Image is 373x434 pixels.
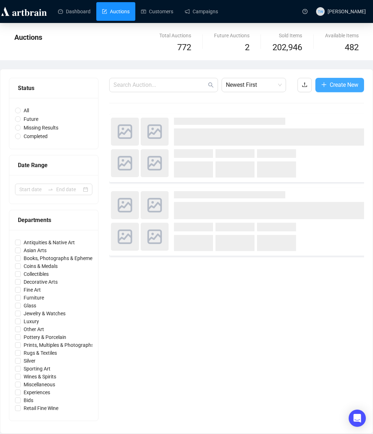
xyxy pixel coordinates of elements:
[318,8,323,14] span: TW
[21,365,53,373] span: Sporting Art
[328,9,366,14] span: [PERSON_NAME]
[272,32,302,39] div: Sold Items
[330,80,358,89] span: Create New
[21,115,41,123] span: Future
[21,239,78,246] span: Antiquities & Native Art
[226,78,282,92] span: Newest First
[21,294,47,302] span: Furniture
[21,396,36,404] span: Bids
[21,349,60,357] span: Rugs & Textiles
[272,41,302,55] span: 202,946
[48,187,53,192] span: to
[21,388,53,396] span: Experiences
[113,81,207,89] input: Search Auction...
[21,310,68,317] span: Jewelry & Watches
[345,42,359,52] span: 482
[141,191,169,219] img: photo.svg
[21,246,49,254] span: Asian Arts
[21,254,100,262] span: Books, Photographs & Ephemera
[21,286,44,294] span: Fine Art
[321,82,327,88] span: plus
[141,118,169,146] img: photo.svg
[177,42,191,52] span: 772
[21,381,58,388] span: Miscellaneous
[48,187,53,192] span: swap-right
[21,325,47,333] span: Other Art
[208,82,214,88] span: search
[21,278,60,286] span: Decorative Arts
[56,185,82,193] input: End date
[21,107,32,114] span: All
[302,9,307,14] span: question-circle
[185,2,218,21] a: Campaigns
[141,149,169,177] img: photo.svg
[21,404,61,412] span: Retail Fine Wine
[141,2,173,21] a: Customers
[159,32,191,39] div: Total Auctions
[21,262,60,270] span: Coins & Medals
[58,2,91,21] a: Dashboard
[21,373,59,381] span: Wines & Spirits
[21,124,61,132] span: Missing Results
[102,2,130,21] a: Auctions
[21,132,50,140] span: Completed
[111,118,139,146] img: photo.svg
[21,333,69,341] span: Pottery & Porcelain
[21,341,97,349] span: Prints, Multiples & Photographs
[21,270,52,278] span: Collectibles
[21,302,39,310] span: Glass
[111,223,139,251] img: photo.svg
[21,317,42,325] span: Luxury
[349,410,366,427] div: Open Intercom Messenger
[141,223,169,251] img: photo.svg
[18,216,89,225] div: Departments
[245,42,250,52] span: 2
[325,32,359,39] div: Available Items
[14,33,42,42] span: Auctions
[214,32,250,39] div: Future Auctions
[111,149,139,177] img: photo.svg
[18,161,89,170] div: Date Range
[19,185,45,193] input: Start date
[21,357,38,365] span: Silver
[18,84,89,93] div: Status
[302,82,307,88] span: upload
[111,191,139,219] img: photo.svg
[315,78,364,92] button: Create New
